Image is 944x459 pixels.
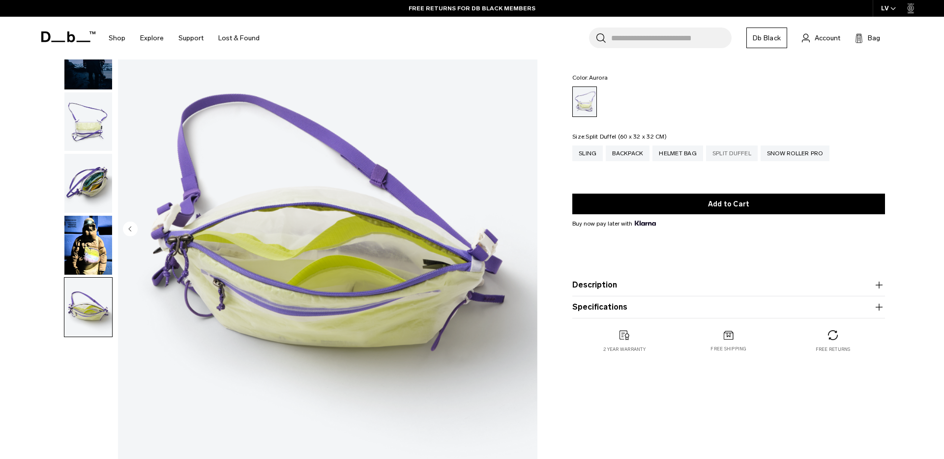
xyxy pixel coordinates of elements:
[101,17,267,59] nav: Main Navigation
[706,145,758,161] a: Split Duffel
[868,33,880,43] span: Bag
[589,74,608,81] span: Aurora
[635,221,656,226] img: {"height" => 20, "alt" => "Klarna"}
[64,30,113,90] button: Weigh_Lighter_Sling_10L_Lifestyle.png
[64,153,113,213] button: Weigh_Lighter_Sling_10L_3.png
[64,278,112,337] img: Weigh_Lighter_Sling_10L_4.png
[178,21,204,56] a: Support
[572,86,597,117] a: Aurora
[746,28,787,48] a: Db Black
[572,194,885,214] button: Add to Cart
[572,301,885,313] button: Specifications
[64,92,112,151] img: Weigh_Lighter_Sling_10L_2.png
[710,345,746,352] p: Free shipping
[64,216,112,275] img: Weigh Lighter Sling 10L Aurora
[652,145,703,161] a: Helmet Bag
[816,346,851,353] p: Free returns
[572,219,656,228] span: Buy now pay later with
[572,134,667,140] legend: Size:
[64,277,113,337] button: Weigh_Lighter_Sling_10L_4.png
[855,32,880,44] button: Bag
[64,215,113,275] button: Weigh Lighter Sling 10L Aurora
[606,145,649,161] a: Backpack
[802,32,840,44] a: Account
[572,145,603,161] a: Sling
[761,145,829,161] a: Snow Roller Pro
[409,4,535,13] a: FREE RETURNS FOR DB BLACK MEMBERS
[572,75,608,81] legend: Color:
[815,33,840,43] span: Account
[218,21,260,56] a: Lost & Found
[572,279,885,291] button: Description
[64,154,112,213] img: Weigh_Lighter_Sling_10L_3.png
[64,92,113,152] button: Weigh_Lighter_Sling_10L_2.png
[140,21,164,56] a: Explore
[603,346,646,353] p: 2 year warranty
[123,221,138,238] button: Previous slide
[586,133,667,140] span: Split Duffel (60 x 32 x 32 CM)
[109,21,125,56] a: Shop
[64,30,112,89] img: Weigh_Lighter_Sling_10L_Lifestyle.png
